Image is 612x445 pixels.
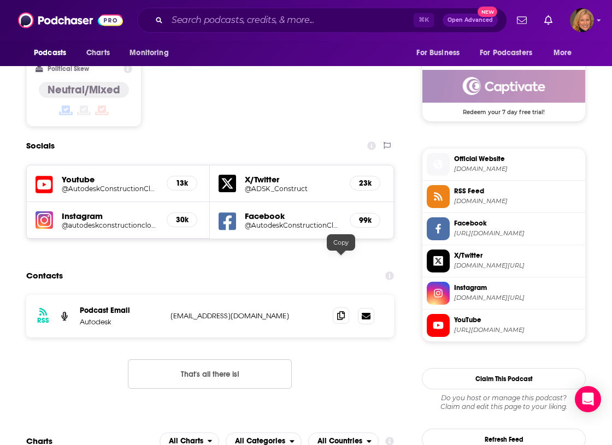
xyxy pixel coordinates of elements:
span: YouTube [454,315,581,325]
div: Search podcasts, credits, & more... [137,8,507,33]
img: iconImage [36,211,53,229]
span: constructionblog.autodesk.com [454,165,581,173]
span: All Charts [169,437,203,445]
a: @AutodeskConstructionCloud [245,221,341,229]
h5: 23k [359,179,371,188]
span: Logged in as LauraHVM [570,8,594,32]
a: @autodeskconstructioncloud [62,221,158,229]
span: ⌘ K [414,13,434,27]
a: @ADSK_Construct [245,185,341,193]
span: All Countries [317,437,362,445]
a: RSS Feed[DOMAIN_NAME] [427,185,581,208]
h5: 99k [359,216,371,225]
a: @AutodeskConstructionCloud [62,185,158,193]
a: X/Twitter[DOMAIN_NAME][URL] [427,250,581,272]
img: Podchaser - Follow, Share and Rate Podcasts [18,10,123,31]
button: open menu [26,43,80,63]
img: User Profile [570,8,594,32]
a: Instagram[DOMAIN_NAME][URL] [427,282,581,305]
div: Copy [327,234,355,251]
h2: Socials [26,135,55,156]
input: Search podcasts, credits, & more... [167,11,414,29]
div: Claim and edit this page to your liking. [422,394,586,411]
span: Instagram [454,283,581,293]
span: https://www.youtube.com/@AutodeskConstructionCloud [454,326,581,334]
span: New [478,7,497,17]
h5: 13k [176,179,188,188]
span: Redeem your 7 day free trial! [422,103,585,116]
h5: X/Twitter [245,174,341,185]
button: open menu [409,43,473,63]
span: For Business [416,45,460,61]
span: Facebook [454,218,581,228]
h5: 30k [176,215,188,224]
button: Open AdvancedNew [443,14,498,27]
span: All Categories [235,437,285,445]
a: Facebook[URL][DOMAIN_NAME] [427,217,581,240]
span: Open Advanced [448,17,493,23]
span: feeds.captivate.fm [454,197,581,205]
span: RSS Feed [454,186,581,196]
a: Captivate Deal: Redeem your 7 day free trial! [422,70,585,115]
h5: Youtube [62,174,158,185]
button: Nothing here. [128,359,292,389]
img: Captivate Deal: Redeem your 7 day free trial! [422,70,585,103]
div: Open Intercom Messenger [575,386,601,412]
span: twitter.com/ADSK_Construct [454,262,581,270]
button: Show profile menu [570,8,594,32]
span: Podcasts [34,45,66,61]
button: Claim This Podcast [422,368,586,389]
button: open menu [122,43,183,63]
h3: RSS [37,316,49,325]
p: Podcast Email [80,306,162,315]
h5: Instagram [62,211,158,221]
span: Official Website [454,154,581,164]
span: instagram.com/autodeskconstructioncloud [454,294,581,302]
button: open menu [546,43,586,63]
h4: Neutral/Mixed [48,83,120,97]
span: X/Twitter [454,251,581,260]
span: Monitoring [130,45,168,61]
span: More [554,45,572,61]
span: Do you host or manage this podcast? [422,394,586,402]
span: For Podcasters [480,45,532,61]
a: Charts [79,43,116,63]
h2: Political Skew [48,65,89,73]
a: Show notifications dropdown [540,11,557,29]
p: Autodesk [80,317,162,327]
h5: Facebook [245,211,341,221]
span: https://www.facebook.com/AutodeskConstructionCloud [454,229,581,238]
a: Show notifications dropdown [513,11,531,29]
a: YouTube[URL][DOMAIN_NAME] [427,314,581,337]
a: Official Website[DOMAIN_NAME] [427,153,581,176]
h2: Contacts [26,265,63,286]
p: [EMAIL_ADDRESS][DOMAIN_NAME] [170,311,315,321]
span: Charts [86,45,110,61]
button: open menu [473,43,548,63]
